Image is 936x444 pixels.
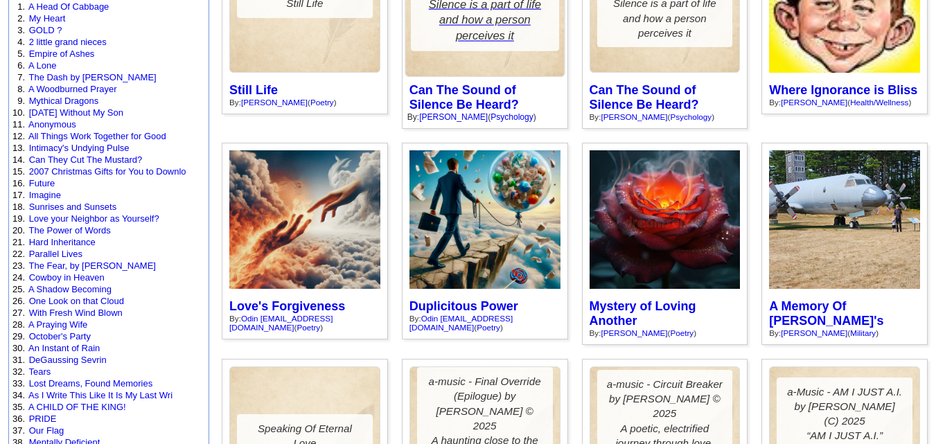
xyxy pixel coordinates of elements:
font: 24. [12,272,25,283]
a: The Power of Words [28,225,110,236]
a: An Instant of Rain [28,343,100,353]
font: 23. [12,260,25,271]
font: 1. [17,1,25,12]
font: 25. [12,284,25,294]
div: By: ( ) [590,328,741,337]
font: 16. [12,178,25,188]
font: 8. [17,84,25,94]
font: 22. [12,249,25,259]
a: GOLD ? [29,25,62,35]
a: Lost Dreams, Found Memories [29,378,152,389]
a: Love your Neighbor as Yourself? [29,213,159,224]
a: Empire of Ashes [29,48,95,59]
a: Military [850,328,876,337]
a: A Head Of Cabbage [28,1,109,12]
font: 9. [17,96,25,106]
font: 18. [12,202,25,212]
a: Can They Cut The Mustard? [29,154,143,165]
a: Intimacy's Undying Pulse [29,143,130,153]
a: Cowboy in Heaven [29,272,105,283]
a: A Memory Of [PERSON_NAME]'s [769,299,883,328]
a: [DATE] Without My Son [29,107,123,118]
a: Health/Wellness [850,98,908,107]
font: 2. [17,13,25,24]
a: [PERSON_NAME] [781,98,847,107]
font: 10. [12,107,25,118]
a: Poetry [670,328,694,337]
font: 35. [12,402,25,412]
font: 29. [12,331,25,341]
a: As I Write This Like It Is My Last Wri [28,390,173,400]
div: By: ( ) [409,314,560,332]
div: By: ( ) [590,112,741,121]
font: 14. [12,154,25,165]
a: My Heart [29,13,66,24]
a: Poetry [310,98,334,107]
a: [PERSON_NAME] [241,98,308,107]
a: A Woodburned Prayer [28,84,117,94]
a: A Lone [28,60,57,71]
font: 31. [12,355,25,365]
a: Future [29,178,55,188]
a: A Shadow Becoming [28,284,112,294]
font: 5. [17,48,25,59]
font: 19. [12,213,25,224]
font: 3. [17,25,25,35]
a: Where Ignorance is Bliss [769,83,917,97]
font: 15. [12,166,25,177]
font: 26. [12,296,25,306]
div: By: ( ) [769,98,920,107]
a: Can The Sound of Silence Be Heard? [409,83,519,112]
a: Love's Forgiveness [229,299,345,313]
a: A Praying Wife [28,319,87,330]
a: Anonymous [28,119,76,130]
font: 12. [12,131,25,141]
a: Hard Inheritance [29,237,96,247]
a: Tears [28,366,51,377]
font: 7. [17,72,25,82]
div: By: ( ) [229,98,380,107]
font: 34. [12,390,25,400]
font: 36. [12,414,25,424]
a: 2007 Christmas Gifts for You to Downlo [29,166,186,177]
font: 20. [12,225,25,236]
a: The Fear, by [PERSON_NAME] [28,260,156,271]
font: 32. [12,366,25,377]
a: October's Party [29,331,91,341]
a: Duplicitous Power [409,299,518,313]
a: DeGaussing Sevrin [29,355,107,365]
a: Poetry [477,323,500,332]
font: 11. [12,119,25,130]
a: Can The Sound of Silence Be Heard? [590,83,699,112]
a: Psychology [491,112,533,121]
font: 17. [12,190,25,200]
a: Odin [EMAIL_ADDRESS][DOMAIN_NAME] [409,314,513,332]
a: Our Flag [29,425,64,436]
div: By: ( ) [769,328,920,337]
a: Imagine [29,190,61,200]
a: Mystery of Loving Another [590,299,696,328]
font: 33. [12,378,25,389]
a: 2 little grand nieces [29,37,107,47]
a: [PERSON_NAME] [419,112,488,121]
div: By: ( ) [407,112,562,121]
font: 4. [17,37,25,47]
font: 13. [12,143,25,153]
a: Psychology [670,112,712,121]
a: [PERSON_NAME] [601,328,667,337]
a: Poetry [297,323,320,332]
font: 37. [12,425,25,436]
font: 6. [17,60,25,71]
a: [PERSON_NAME] [781,328,847,337]
a: With Fresh Wind Blown [29,308,123,318]
a: Sunrises and Sunsets [29,202,116,212]
a: One Look on that Cloud [29,296,124,306]
a: A CHILD OF THE KING! [28,402,126,412]
a: Mythical Dragons [29,96,98,106]
a: Still Life [229,83,278,97]
font: 27. [12,308,25,318]
div: By: ( ) [229,314,380,332]
a: Odin [EMAIL_ADDRESS][DOMAIN_NAME] [229,314,333,332]
a: Parallel Lives [29,249,82,259]
a: PRIDE [29,414,57,424]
